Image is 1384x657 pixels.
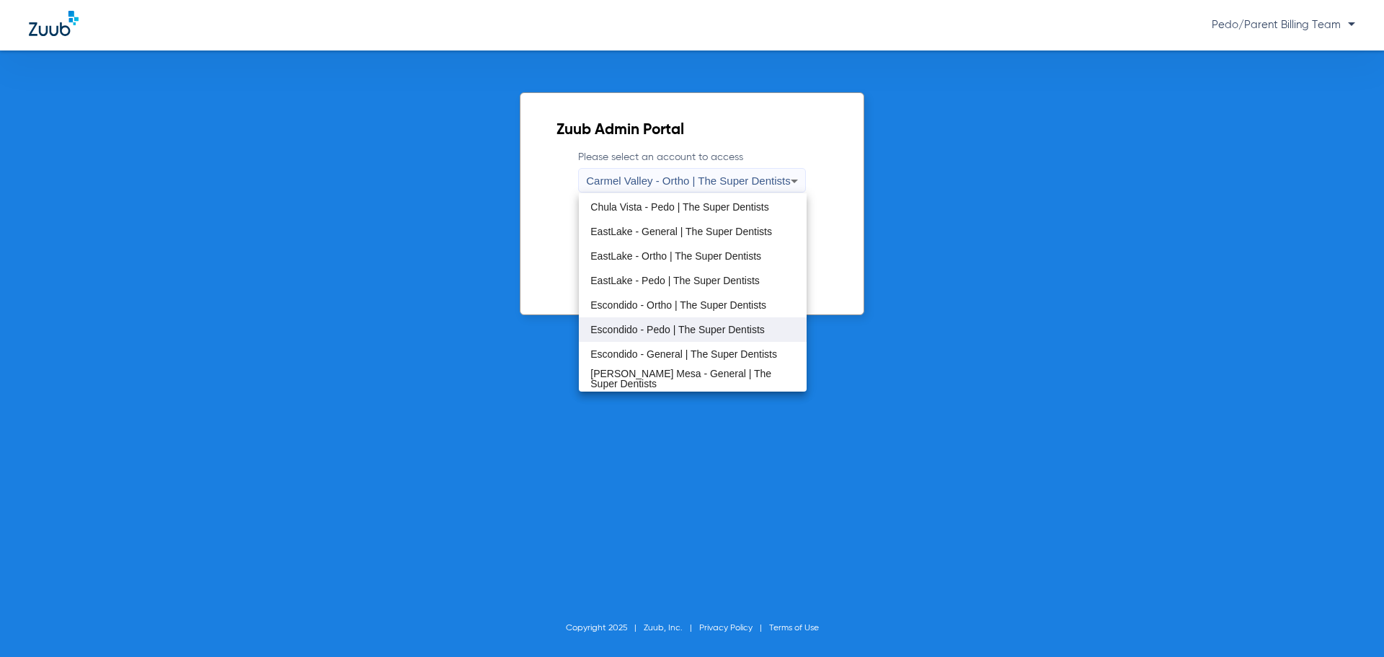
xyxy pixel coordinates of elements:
[590,275,760,286] span: EastLake - Pedo | The Super Dentists
[590,202,768,212] span: Chula Vista - Pedo | The Super Dentists
[590,300,766,310] span: Escondido - Ortho | The Super Dentists
[590,325,765,335] span: Escondido - Pedo | The Super Dentists
[590,349,777,359] span: Escondido - General | The Super Dentists
[590,251,761,261] span: EastLake - Ortho | The Super Dentists
[590,369,794,389] span: [PERSON_NAME] Mesa - General | The Super Dentists
[590,226,772,237] span: EastLake - General | The Super Dentists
